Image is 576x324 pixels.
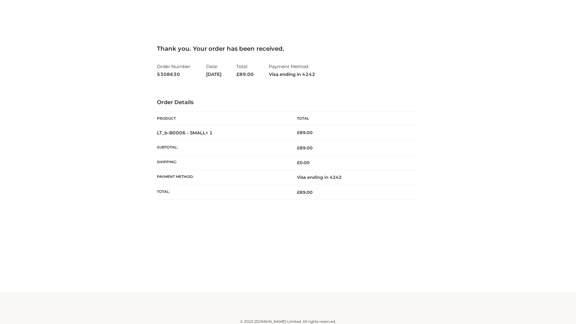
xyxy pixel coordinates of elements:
span: 89.00 [236,71,254,77]
li: Total: [236,61,254,79]
span: £ [236,71,239,77]
td: Visa ending in 4242 [288,170,419,185]
li: Order Number: [157,61,191,79]
span: £ [297,190,300,195]
span: £ [297,160,300,165]
span: 89.00 [297,145,313,151]
h3: Order Details [157,99,419,106]
li: Payment Method: [269,61,315,79]
th: Total: [157,185,288,199]
strong: × 1 [205,130,213,136]
strong: Visa ending in 4242 [269,70,315,78]
span: £ [297,130,300,135]
bdi: 89.00 [297,130,313,135]
strong: LT_b-B0006 - SMALL [157,130,213,136]
span: £ [297,145,300,151]
th: Shipping: [157,155,288,170]
bdi: 0.00 [297,160,310,165]
strong: [DATE] [206,70,221,78]
th: Payment method: [157,170,288,185]
th: Subtotal: [157,140,288,155]
strong: 5308630 [157,70,191,78]
th: Total [288,112,419,125]
th: Product [157,112,288,125]
h3: Thank you. Your order has been received. [157,45,419,52]
li: Date: [206,61,221,79]
span: 89.00 [297,190,313,195]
